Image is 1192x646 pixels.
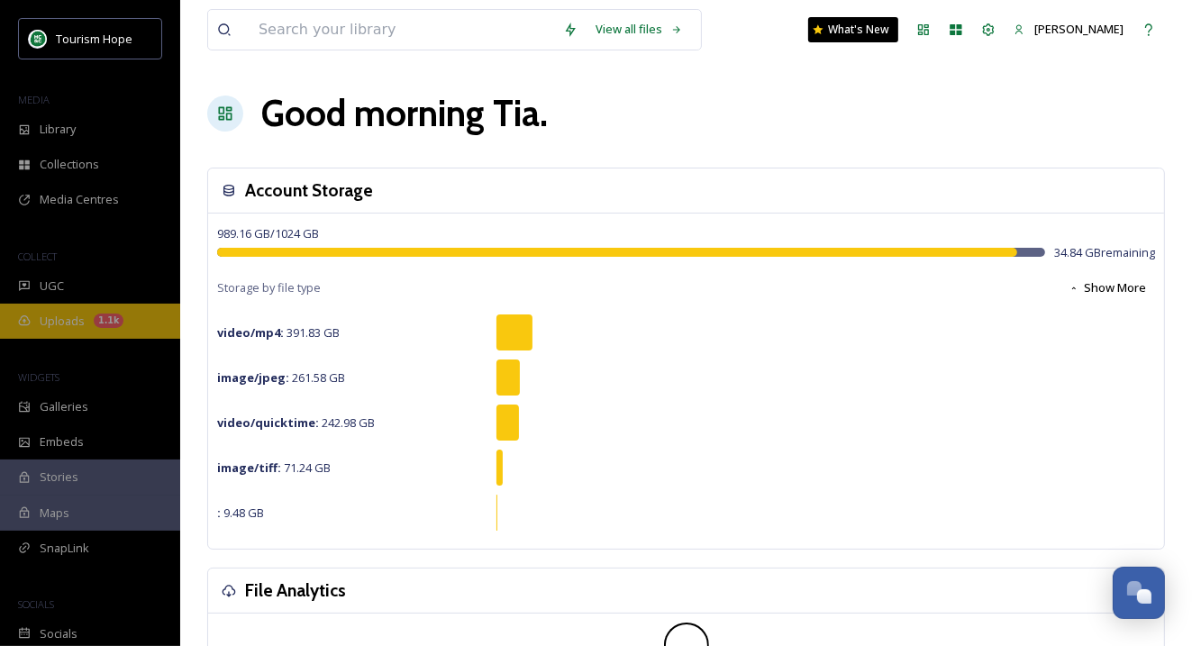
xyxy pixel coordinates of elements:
span: 989.16 GB / 1024 GB [217,225,319,241]
span: Galleries [40,398,88,415]
input: Search your library [250,10,554,50]
a: What's New [808,17,898,42]
span: Storage by file type [217,279,321,296]
h3: File Analytics [245,578,346,604]
strong: image/jpeg : [217,369,289,386]
span: MEDIA [18,93,50,106]
button: Open Chat [1113,567,1165,619]
span: 261.58 GB [217,369,345,386]
a: [PERSON_NAME] [1005,12,1133,47]
span: Uploads [40,313,85,330]
span: Embeds [40,433,84,450]
span: 71.24 GB [217,459,331,476]
span: UGC [40,278,64,295]
span: 34.84 GB remaining [1054,244,1155,261]
span: 9.48 GB [217,505,264,521]
img: logo.png [29,30,47,48]
strong: image/tiff : [217,459,281,476]
span: WIDGETS [18,370,59,384]
span: Tourism Hope [56,31,132,47]
h1: Good morning Tia . [261,86,548,141]
span: 242.98 GB [217,414,375,431]
span: [PERSON_NAME] [1034,21,1124,37]
span: Collections [40,156,99,173]
span: Media Centres [40,191,119,208]
div: 1.1k [94,314,123,328]
span: Maps [40,505,69,522]
span: SnapLink [40,540,89,557]
span: 391.83 GB [217,324,340,341]
strong: : [217,505,221,521]
span: Stories [40,469,78,486]
a: View all files [587,12,692,47]
strong: video/mp4 : [217,324,284,341]
span: SOCIALS [18,597,54,611]
span: Socials [40,625,77,642]
span: COLLECT [18,250,57,263]
span: Library [40,121,76,138]
strong: video/quicktime : [217,414,319,431]
button: Show More [1060,270,1155,305]
h3: Account Storage [245,177,373,204]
